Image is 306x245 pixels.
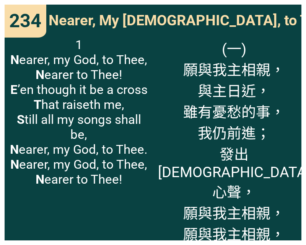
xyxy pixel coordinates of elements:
[10,157,19,172] b: N
[10,52,19,67] b: N
[10,37,148,187] span: 1 earer, my God, to Thee, earer to Thee! ’en though it be a cross hat raiseth me, till all my son...
[10,142,19,157] b: N
[34,97,41,112] b: T
[36,67,44,82] b: N
[17,112,24,127] b: S
[9,10,41,32] span: 234
[36,172,44,187] b: N
[10,82,18,97] b: E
